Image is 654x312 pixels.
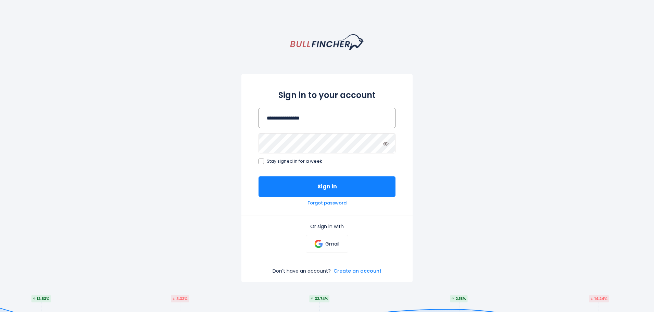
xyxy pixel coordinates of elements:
[306,235,348,253] a: Gmail
[325,241,339,247] p: Gmail
[259,223,395,229] p: Or sign in with
[334,268,381,274] a: Create an account
[290,34,364,50] a: homepage
[259,159,264,164] input: Stay signed in for a week
[307,200,347,206] a: Forgot password
[267,159,322,164] span: Stay signed in for a week
[273,268,331,274] p: Don’t have an account?
[259,89,395,101] h2: Sign in to your account
[259,176,395,197] button: Sign in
